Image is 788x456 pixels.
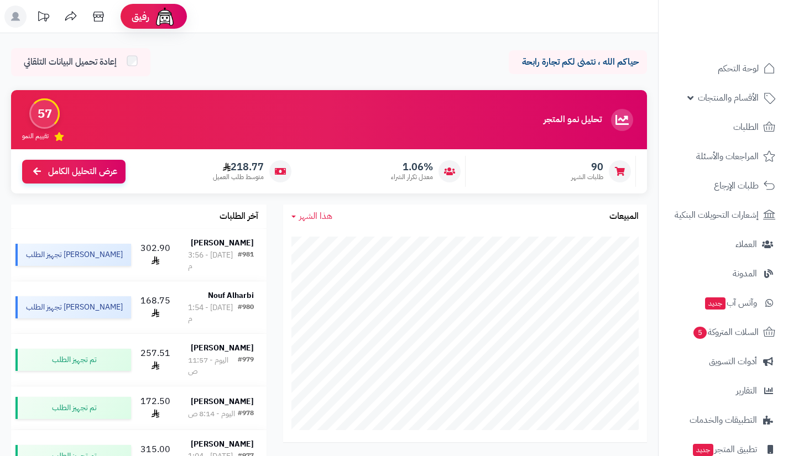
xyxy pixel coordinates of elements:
span: جديد [693,444,713,456]
a: إشعارات التحويلات البنكية [665,202,781,228]
a: التقارير [665,378,781,404]
span: المراجعات والأسئلة [696,149,759,164]
a: لوحة التحكم [665,55,781,82]
span: المدونة [733,266,757,281]
span: رفيق [132,10,149,23]
div: [DATE] - 3:56 م [188,250,238,272]
strong: [PERSON_NAME] [191,396,254,407]
div: [DATE] - 1:54 م [188,302,238,324]
span: تقييم النمو [22,132,49,141]
h3: المبيعات [609,212,639,222]
div: #978 [238,408,254,420]
img: ai-face.png [154,6,176,28]
div: #979 [238,355,254,377]
a: هذا الشهر [291,210,332,223]
a: العملاء [665,231,781,258]
td: 302.90 [135,229,175,281]
strong: Nouf Alharbi [208,290,254,301]
span: السلات المتروكة [692,324,759,340]
span: 5 [693,326,707,339]
div: [PERSON_NAME] تجهيز الطلب [15,296,131,318]
h3: تحليل نمو المتجر [544,115,602,125]
a: التطبيقات والخدمات [665,407,781,433]
span: طلبات الشهر [571,172,603,182]
div: اليوم - 11:57 ص [188,355,238,377]
a: عرض التحليل الكامل [22,160,126,184]
span: إشعارات التحويلات البنكية [675,207,759,223]
span: معدل تكرار الشراء [391,172,433,182]
span: 1.06% [391,161,433,173]
span: متوسط طلب العميل [213,172,264,182]
td: 172.50 [135,386,175,429]
span: جديد [705,297,726,310]
span: وآتس آب [704,295,757,311]
a: تحديثات المنصة [29,6,57,30]
h3: آخر الطلبات [220,212,258,222]
div: #981 [238,250,254,272]
span: إعادة تحميل البيانات التلقائي [24,56,117,69]
a: أدوات التسويق [665,348,781,375]
div: تم تجهيز الطلب [15,349,131,371]
strong: [PERSON_NAME] [191,438,254,450]
span: العملاء [735,237,757,252]
span: هذا الشهر [299,209,332,223]
span: لوحة التحكم [718,61,759,76]
td: 168.75 [135,281,175,333]
div: #980 [238,302,254,324]
span: أدوات التسويق [709,354,757,369]
strong: [PERSON_NAME] [191,237,254,249]
span: الطلبات [733,119,759,135]
a: الطلبات [665,114,781,140]
span: طلبات الإرجاع [714,178,759,193]
div: تم تجهيز الطلب [15,397,131,419]
a: وآتس آبجديد [665,290,781,316]
img: logo-2.png [713,22,777,45]
span: عرض التحليل الكامل [48,165,117,178]
div: [PERSON_NAME] تجهيز الطلب [15,244,131,266]
span: الأقسام والمنتجات [698,90,759,106]
strong: [PERSON_NAME] [191,342,254,354]
a: المراجعات والأسئلة [665,143,781,170]
p: حياكم الله ، نتمنى لكم تجارة رابحة [517,56,639,69]
td: 257.51 [135,334,175,386]
span: 218.77 [213,161,264,173]
div: اليوم - 8:14 ص [188,408,235,420]
span: التقارير [736,383,757,399]
a: السلات المتروكة5 [665,319,781,345]
a: طلبات الإرجاع [665,172,781,199]
span: التطبيقات والخدمات [690,412,757,428]
span: 90 [571,161,603,173]
a: المدونة [665,260,781,287]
